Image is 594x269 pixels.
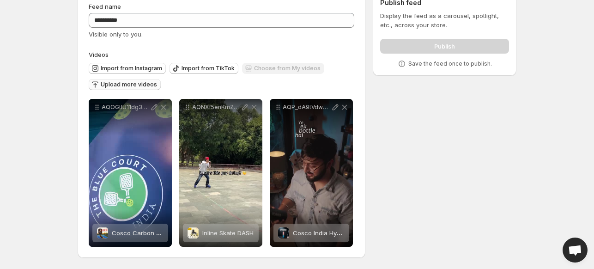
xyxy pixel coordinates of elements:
[293,229,434,237] span: Cosco India Hydrator Bottle: Hydration Perfected
[192,104,240,111] p: AQNXf5enKmZDE90y_6D0PBTQ0gp-v4qVU9zA0uJfqaommR5m2cjyIB0jiLyk7UAi8Go-GgY1xpxf-0tkKhRgb3S7M4h1uECqE...
[89,99,172,247] div: AQOGtIU11dg3xWwt12frl25lFOvS0ejj8Lx5fS8_WUqOqxpFV5ACBVlEsG1oqh0gqW5FxmlvQ5QcW2RzsKVDrb2akku4-xjzi...
[101,81,157,88] span: Upload more videos
[270,99,353,247] div: AQP_dA9tVdwHYQ6yUGXiW-LfpGgC2i-QR5suqQ9AoJqx1uAjUOdzkStTUHVOOLSYOExXf4Crjvgbsg3xvw6dw-GWoVwEdhRZo...
[89,3,121,10] span: Feed name
[278,227,289,238] img: Cosco India Hydrator Bottle: Hydration Perfected
[188,227,199,238] img: Inline Skate DASH
[89,79,161,90] button: Upload more videos
[89,51,109,58] span: Videos
[112,229,231,237] span: Cosco Carbon Edge 1.0 Pickleball Paddle
[202,229,254,237] span: Inline Skate DASH
[89,63,166,74] button: Import from Instagram
[182,65,235,72] span: Import from TikTok
[408,60,492,67] p: Save the feed once to publish.
[170,63,238,74] button: Import from TikTok
[179,99,262,247] div: AQNXf5enKmZDE90y_6D0PBTQ0gp-v4qVU9zA0uJfqaommR5m2cjyIB0jiLyk7UAi8Go-GgY1xpxf-0tkKhRgb3S7M4h1uECqE...
[89,31,143,38] span: Visible only to you.
[563,238,588,263] div: Open chat
[283,104,331,111] p: AQP_dA9tVdwHYQ6yUGXiW-LfpGgC2i-QR5suqQ9AoJqx1uAjUOdzkStTUHVOOLSYOExXf4Crjvgbsg3xvw6dw-GWoVwEdhRZo...
[101,65,162,72] span: Import from Instagram
[102,104,150,111] p: AQOGtIU11dg3xWwt12frl25lFOvS0ejj8Lx5fS8_WUqOqxpFV5ACBVlEsG1oqh0gqW5FxmlvQ5QcW2RzsKVDrb2akku4-xjzi...
[97,227,108,238] img: Cosco Carbon Edge 1.0 Pickleball Paddle
[380,11,509,30] p: Display the feed as a carousel, spotlight, etc., across your store.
